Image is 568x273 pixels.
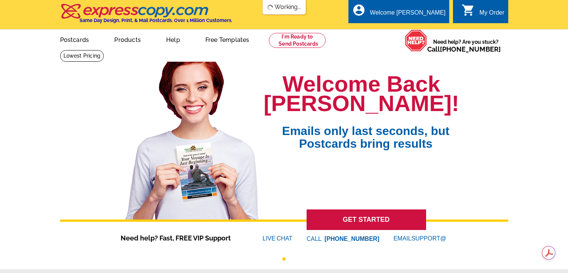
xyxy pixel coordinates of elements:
span: Emails only last seconds, but Postcards bring results [272,113,459,150]
div: My Order [479,9,505,20]
font: SUPPORT@ [412,234,447,243]
button: 1 of 1 [282,257,286,261]
font: LIVE [263,234,277,243]
a: GET STARTED [307,209,426,230]
i: account_circle [352,3,366,17]
h1: Welcome Back [PERSON_NAME]! [264,74,459,113]
div: Welcome [PERSON_NAME] [370,9,446,20]
a: Help [154,30,192,48]
h4: Same Day Design, Print, & Mail Postcards. Over 1 Million Customers. [80,18,232,23]
i: shopping_cart [462,3,475,17]
span: Call [427,45,501,53]
a: Free Templates [193,30,261,48]
img: loading... [267,4,273,10]
span: Need help? Are you stuck? [427,38,505,53]
a: shopping_cart My Order [462,8,505,18]
a: Same Day Design, Print, & Mail Postcards. Over 1 Million Customers. [60,9,232,23]
a: LIVECHAT [263,235,292,242]
img: welcome-back-logged-in.png [121,56,264,220]
a: Products [102,30,153,48]
span: Need help? Fast, FREE VIP Support [121,233,240,243]
a: Postcards [48,30,101,48]
img: help [405,30,427,52]
a: [PHONE_NUMBER] [440,45,501,53]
